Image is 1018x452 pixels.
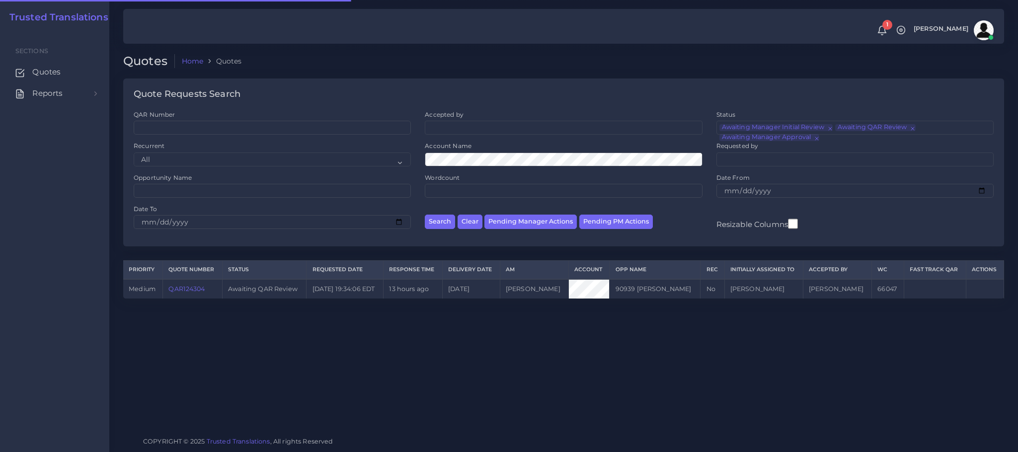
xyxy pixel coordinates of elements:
label: Date From [716,173,750,182]
li: Awaiting QAR Review [835,124,916,131]
a: Reports [7,83,102,104]
h2: Quotes [123,54,175,69]
td: Awaiting QAR Review [223,279,307,299]
a: 1 [873,25,891,36]
span: 1 [882,20,892,30]
button: Search [425,215,455,229]
th: REC [701,261,724,279]
td: [DATE] [443,279,500,299]
td: 66047 [872,279,904,299]
th: Accepted by [803,261,871,279]
label: Wordcount [425,173,460,182]
label: Status [716,110,736,119]
td: [PERSON_NAME] [500,279,568,299]
label: Accepted by [425,110,464,119]
th: Account [569,261,610,279]
th: Delivery Date [443,261,500,279]
a: Trusted Translations [2,12,108,23]
th: Requested Date [307,261,384,279]
th: Opp Name [610,261,701,279]
th: AM [500,261,568,279]
button: Pending PM Actions [579,215,653,229]
th: Initially Assigned to [724,261,803,279]
a: Quotes [7,62,102,82]
button: Clear [458,215,482,229]
th: Response Time [384,261,443,279]
th: Actions [966,261,1004,279]
a: Trusted Translations [207,438,270,445]
a: [PERSON_NAME]avatar [909,20,997,40]
a: QAR124304 [168,285,205,293]
img: avatar [974,20,994,40]
label: QAR Number [134,110,175,119]
span: [PERSON_NAME] [914,26,968,32]
td: [PERSON_NAME] [724,279,803,299]
span: Sections [15,47,48,55]
th: WC [872,261,904,279]
td: 13 hours ago [384,279,443,299]
a: Home [182,56,204,66]
th: Status [223,261,307,279]
th: Quote Number [163,261,223,279]
th: Priority [123,261,163,279]
input: Resizable Columns [788,218,798,230]
label: Date To [134,205,157,213]
li: Awaiting Manager Approval [719,134,819,141]
td: No [701,279,724,299]
span: , All rights Reserved [270,436,333,447]
td: 90939 [PERSON_NAME] [610,279,701,299]
label: Requested by [716,142,759,150]
td: [PERSON_NAME] [803,279,871,299]
label: Account Name [425,142,471,150]
label: Opportunity Name [134,173,192,182]
td: [DATE] 19:34:06 EDT [307,279,384,299]
button: Pending Manager Actions [484,215,577,229]
span: COPYRIGHT © 2025 [143,436,333,447]
span: Quotes [32,67,61,77]
li: Awaiting Manager Initial Review [719,124,833,131]
span: medium [129,285,156,293]
th: Fast Track QAR [904,261,966,279]
li: Quotes [203,56,241,66]
label: Recurrent [134,142,164,150]
h4: Quote Requests Search [134,89,240,100]
span: Reports [32,88,63,99]
label: Resizable Columns [716,218,798,230]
